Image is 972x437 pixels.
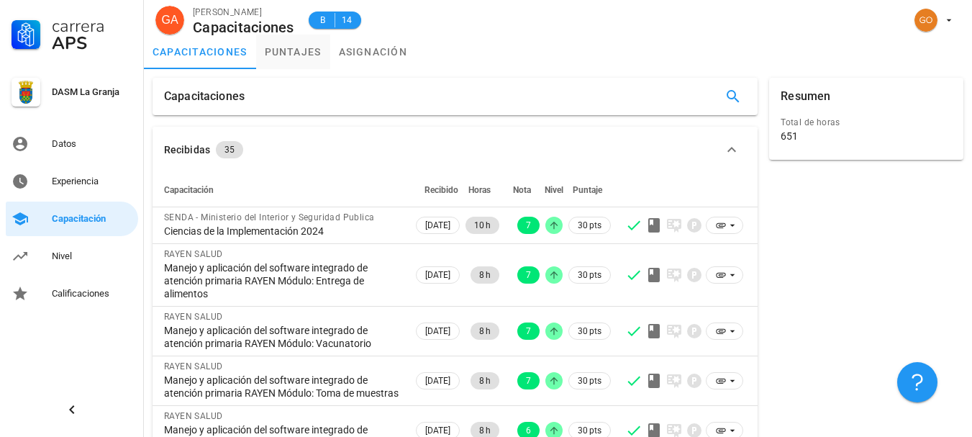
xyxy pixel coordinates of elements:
[425,373,450,389] span: [DATE]
[52,17,132,35] div: Carrera
[413,173,463,207] th: Recibido
[52,138,132,150] div: Datos
[164,142,210,158] div: Recibidas
[479,266,491,284] span: 8 h
[164,78,245,115] div: Capacitaciones
[6,164,138,199] a: Experiencia
[164,185,214,195] span: Capacitación
[153,173,413,207] th: Capacitación
[526,266,531,284] span: 7
[164,361,222,371] span: RAYEN SALUD
[781,115,952,130] div: Total de horas
[914,9,937,32] div: avatar
[164,411,222,421] span: RAYEN SALUD
[573,185,602,195] span: Puntaje
[256,35,330,69] a: puntajes
[164,225,401,238] div: Ciencias de la Implementación 2024
[474,217,491,234] span: 10 h
[479,372,491,389] span: 8 h
[52,86,132,98] div: DASM La Granja
[164,212,374,222] span: SENDA - Ministerio del Interior y Seguridad Publica
[463,173,502,207] th: Horas
[52,251,132,262] div: Nivel
[425,323,450,339] span: [DATE]
[193,5,294,19] div: [PERSON_NAME]
[502,173,542,207] th: Nota
[781,130,798,143] div: 651
[578,218,601,233] span: 30 pts
[425,217,450,233] span: [DATE]
[542,173,566,207] th: Nivel
[6,276,138,311] a: Calificaciones
[52,35,132,52] div: APS
[193,19,294,35] div: Capacitaciones
[425,267,450,283] span: [DATE]
[153,127,758,173] button: Recibidas 35
[578,268,601,282] span: 30 pts
[781,78,830,115] div: Resumen
[578,374,601,388] span: 30 pts
[164,312,222,322] span: RAYEN SALUD
[566,173,614,207] th: Puntaje
[526,372,531,389] span: 7
[144,35,256,69] a: capacitaciones
[155,6,184,35] div: avatar
[164,261,401,300] div: Manejo y aplicación del software integrado de atención primaria RAYEN Módulo: Entrega de alimentos
[164,249,222,259] span: RAYEN SALUD
[6,239,138,274] a: Nivel
[6,202,138,236] a: Capacitación
[341,13,353,27] span: 14
[424,185,458,195] span: Recibido
[317,13,329,27] span: B
[545,185,563,195] span: Nivel
[164,374,401,400] div: Manejo y aplicación del software integrado de atención primaria RAYEN Módulo: Toma de muestras
[468,185,491,195] span: Horas
[52,288,132,299] div: Calificaciones
[526,323,531,340] span: 7
[526,217,531,234] span: 7
[52,213,132,225] div: Capacitación
[224,141,235,158] span: 35
[479,323,491,340] span: 8 h
[513,185,531,195] span: Nota
[578,324,601,338] span: 30 pts
[6,127,138,161] a: Datos
[330,35,417,69] a: asignación
[164,324,401,350] div: Manejo y aplicación del software integrado de atención primaria RAYEN Módulo: Vacunatorio
[161,6,178,35] span: GA
[52,176,132,187] div: Experiencia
